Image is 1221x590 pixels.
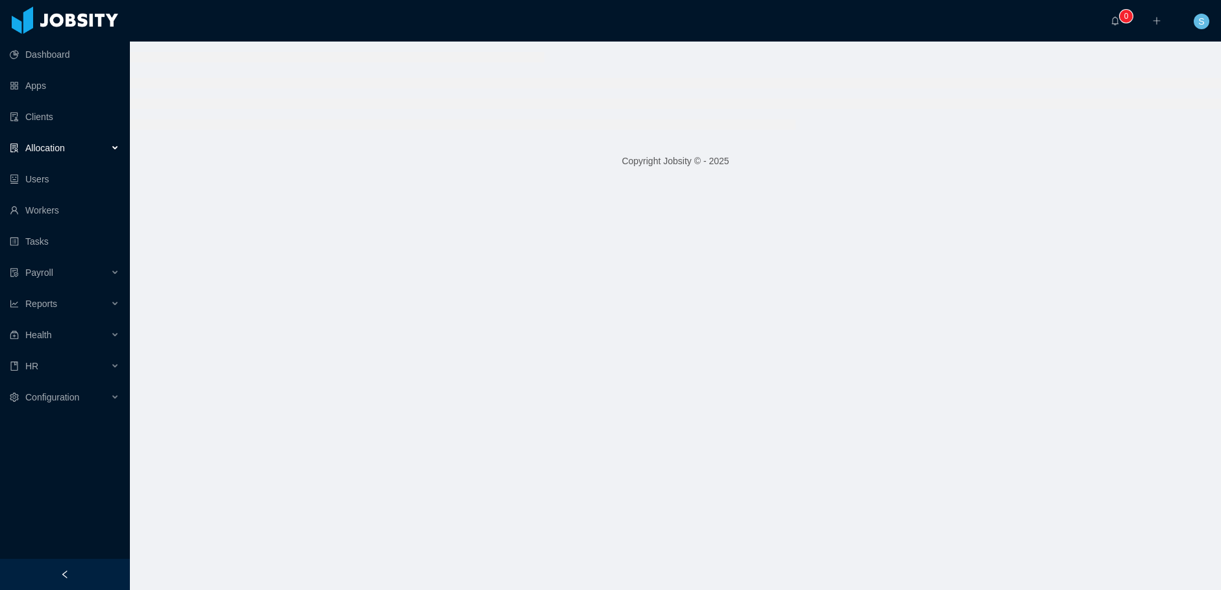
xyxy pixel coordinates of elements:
[10,362,19,371] i: icon: book
[1120,10,1133,23] sup: 0
[10,73,120,99] a: icon: appstoreApps
[1152,16,1161,25] i: icon: plus
[10,330,19,339] i: icon: medicine-box
[25,361,38,371] span: HR
[25,392,79,402] span: Configuration
[130,139,1221,184] footer: Copyright Jobsity © - 2025
[10,393,19,402] i: icon: setting
[10,143,19,153] i: icon: solution
[1198,14,1204,29] span: S
[10,268,19,277] i: icon: file-protect
[25,143,65,153] span: Allocation
[10,104,120,130] a: icon: auditClients
[1111,16,1120,25] i: icon: bell
[25,330,51,340] span: Health
[10,166,120,192] a: icon: robotUsers
[25,267,53,278] span: Payroll
[25,299,57,309] span: Reports
[10,228,120,254] a: icon: profileTasks
[10,197,120,223] a: icon: userWorkers
[10,42,120,68] a: icon: pie-chartDashboard
[10,299,19,308] i: icon: line-chart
